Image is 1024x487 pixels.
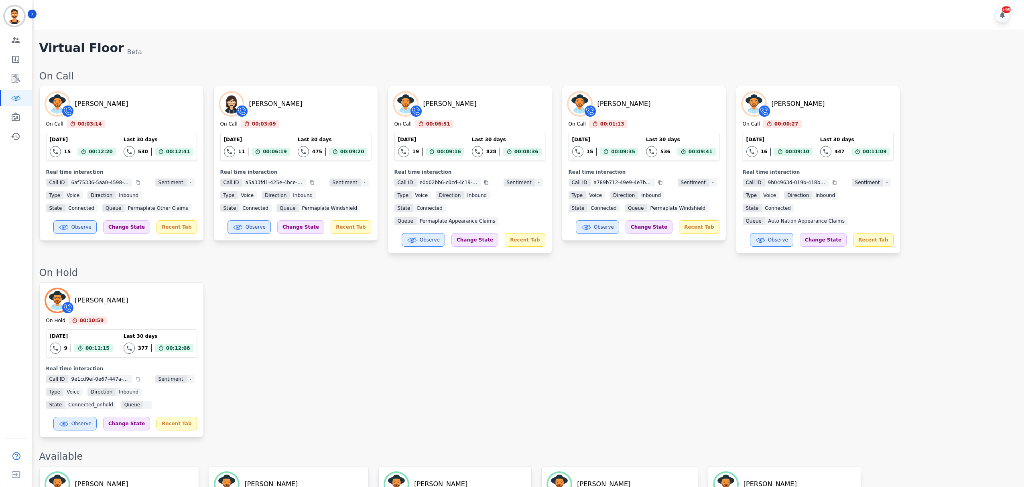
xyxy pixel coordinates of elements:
[46,179,68,187] span: Call ID
[853,233,893,247] div: Recent Tab
[187,375,195,383] span: -
[646,136,716,143] div: Last 30 days
[743,204,762,212] span: State
[412,148,419,155] div: 19
[220,93,243,115] img: Avatar
[329,179,361,187] span: Sentiment
[64,148,71,155] div: 15
[155,179,187,187] span: Sentiment
[591,179,655,187] span: a789b712-49e9-4e7b-9a11-c2144320b62e
[535,179,543,187] span: -
[394,121,412,128] div: On Call
[220,191,238,199] span: Type
[625,204,647,212] span: Queue
[412,191,431,199] span: voice
[647,204,709,212] span: Permaplate Windshield
[39,450,1016,463] div: Available
[451,233,498,247] div: Change State
[53,220,97,234] button: Observe
[464,191,490,199] span: inbound
[46,365,197,372] div: Real time interaction
[238,148,245,155] div: 11
[626,220,673,234] div: Change State
[586,191,605,199] span: voice
[394,191,412,199] span: Type
[103,220,150,234] div: Change State
[569,191,586,199] span: Type
[572,136,638,143] div: [DATE]
[437,148,461,156] span: 00:09:16
[398,136,464,143] div: [DATE]
[340,148,364,156] span: 00:09:20
[883,179,891,187] span: -
[569,204,588,212] span: State
[743,217,765,225] span: Queue
[765,179,829,187] span: 9b04963d-019b-418b-9a31-05e2aa2219ad
[46,204,65,212] span: State
[46,401,65,409] span: State
[46,169,197,175] div: Real time interaction
[361,179,369,187] span: -
[760,191,779,199] span: voice
[394,217,417,225] span: Queue
[785,148,809,156] span: 00:09:10
[87,191,116,199] span: Direction
[290,191,316,199] span: inbound
[423,99,477,109] div: [PERSON_NAME]
[835,148,845,155] div: 447
[394,179,417,187] span: Call ID
[402,233,445,247] button: Observe
[820,136,890,143] div: Last 30 days
[65,204,98,212] span: connected
[156,220,197,234] div: Recent Tab
[276,204,299,212] span: Queue
[765,217,848,225] span: Auto Nation Appearance Claims
[417,179,481,187] span: e0d02bb6-c0cd-4c19-970f-03824506c4ac
[239,204,272,212] span: connected
[103,417,150,430] div: Change State
[678,179,709,187] span: Sentiment
[569,121,586,128] div: On Call
[263,148,287,156] span: 00:06:19
[812,191,838,199] span: inbound
[298,136,368,143] div: Last 30 days
[252,120,276,128] span: 00:03:09
[597,99,651,109] div: [PERSON_NAME]
[71,420,91,427] span: Observe
[53,417,97,430] button: Observe
[569,93,591,115] img: Avatar
[746,136,813,143] div: [DATE]
[64,345,67,351] div: 9
[660,148,670,155] div: 536
[50,333,113,339] div: [DATE]
[220,179,242,187] span: Call ID
[127,47,142,57] div: Beta
[743,169,894,175] div: Real time interaction
[436,191,464,199] span: Direction
[155,375,187,383] span: Sentiment
[46,388,64,396] span: Type
[75,99,128,109] div: [PERSON_NAME]
[121,401,143,409] span: Queue
[505,233,545,247] div: Recent Tab
[761,148,768,155] div: 16
[262,191,290,199] span: Direction
[504,179,535,187] span: Sentiment
[89,148,113,156] span: 00:12:20
[587,148,593,155] div: 15
[78,120,102,128] span: 00:03:14
[576,220,619,234] button: Observe
[68,179,132,187] span: 6af75336-5aa0-4598-a496-59fce3a03883
[46,317,65,325] div: On Hold
[569,169,719,175] div: Real time interaction
[689,148,713,156] span: 00:09:41
[50,136,116,143] div: [DATE]
[238,191,257,199] span: voice
[417,217,498,225] span: Permaplate Appearance Claims
[394,169,545,175] div: Real time interaction
[220,169,371,175] div: Real time interaction
[80,317,104,325] span: 00:10:59
[569,179,591,187] span: Call ID
[610,191,638,199] span: Direction
[242,179,307,187] span: a5a33fd1-425e-4bce-835b-af0f2c9d77e6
